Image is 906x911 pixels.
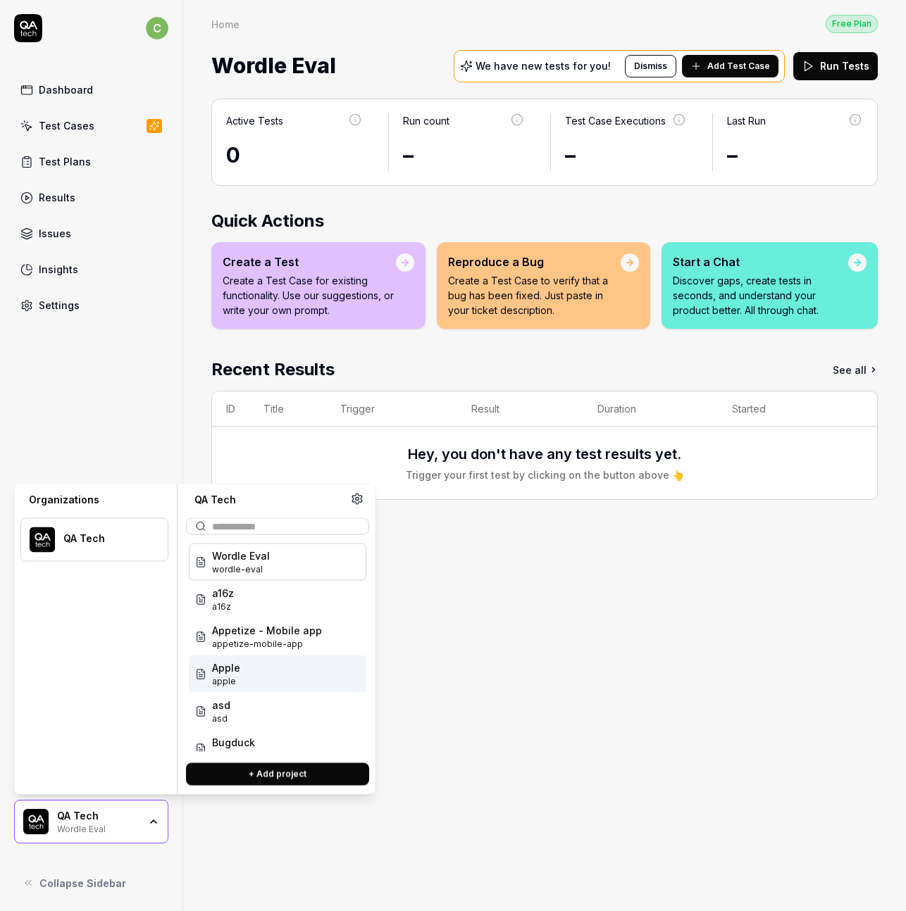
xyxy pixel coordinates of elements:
th: Trigger [326,391,457,427]
div: QA Tech [63,532,149,545]
button: QA Tech LogoQA Tech [20,518,168,562]
div: – [727,139,863,171]
div: Dashboard [39,82,93,97]
div: Test Case Executions [565,113,666,128]
a: Results [14,184,168,211]
div: Create a Test [223,253,396,270]
div: Free Plan [826,15,878,33]
div: Trigger your first test by clicking on the button above 👆 [406,467,684,482]
div: Test Plans [39,154,91,169]
div: Test Cases [39,118,94,133]
button: Run Tests [793,52,878,80]
span: a16z [212,586,234,601]
span: Wordle Eval [212,548,270,563]
span: Appetize - Mobile app [212,623,322,638]
div: Start a Chat [673,253,848,270]
th: Started [718,391,849,427]
div: Run count [403,113,449,128]
th: Title [249,391,326,427]
span: Project ID: p7tT [212,750,255,762]
p: Discover gaps, create tests in seconds, and understand your product better. All through chat. [673,273,848,318]
button: Collapse Sidebar [14,869,168,897]
button: Dismiss [625,55,676,77]
div: Wordle Eval [57,822,139,834]
span: Collapse Sidebar [39,876,126,891]
a: Test Cases [14,112,168,139]
h3: Hey, you don't have any test results yet. [408,444,681,465]
span: Project ID: tYQV [212,638,322,651]
a: Dashboard [14,76,168,103]
a: Test Plans [14,148,168,175]
span: Bugduck [212,735,255,750]
th: ID [212,391,249,427]
div: – [565,139,687,171]
div: Organizations [20,493,168,507]
span: Wordle Eval [211,47,336,84]
div: Reproduce a Bug [448,253,621,270]
div: Issues [39,226,71,241]
div: Home [211,17,240,31]
div: Settings [39,298,80,313]
a: Issues [14,220,168,247]
span: Project ID: 0zIX [212,675,240,688]
div: QA Tech [186,493,351,507]
button: Add Test Case [682,55,778,77]
div: – [403,139,525,171]
p: Create a Test Case to verify that a bug has been fixed. Just paste in your ticket description. [448,273,621,318]
a: See all [833,357,878,382]
span: Apple [212,660,240,675]
div: Active Tests [226,113,283,128]
div: QA Tech [57,810,139,822]
button: QA Tech LogoQA TechWordle Eval [14,800,168,843]
p: We have new tests for you! [476,61,611,71]
th: Result [457,391,583,427]
div: 0 [226,139,363,171]
div: Suggestions [186,541,369,752]
span: Project ID: oEYH [212,601,234,613]
button: + Add project [186,763,369,786]
span: Project ID: Vfoq [212,563,270,576]
h2: Quick Actions [211,208,878,234]
div: Results [39,190,75,205]
span: asd [212,698,230,712]
p: Create a Test Case for existing functionality. Use our suggestions, or write your own prompt. [223,273,396,318]
div: Insights [39,262,78,277]
a: Organization settings [351,493,364,510]
th: Duration [583,391,719,427]
img: QA Tech Logo [30,527,55,553]
div: Last Run [727,113,766,128]
img: QA Tech Logo [23,809,49,834]
h2: Recent Results [211,357,335,382]
button: Free Plan [826,14,878,33]
button: c [146,14,168,42]
a: Insights [14,256,168,283]
span: Add Test Case [707,60,770,73]
span: c [146,17,168,39]
span: Project ID: VTgx [212,712,230,725]
a: Settings [14,291,168,319]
